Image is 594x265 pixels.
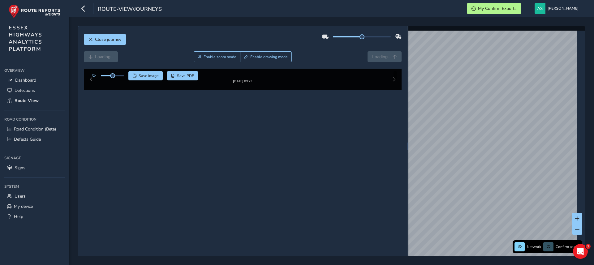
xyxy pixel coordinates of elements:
span: My device [14,203,33,209]
a: Route View [4,96,65,106]
div: Signage [4,153,65,163]
a: Users [4,191,65,201]
span: Confirm assets [556,244,580,249]
a: Help [4,212,65,222]
span: Users [15,193,26,199]
span: Save PDF [177,73,194,78]
button: Close journey [84,34,126,45]
a: Dashboard [4,75,65,85]
img: Thumbnail frame [224,78,261,84]
span: Network [527,244,541,249]
span: Signs [15,165,25,171]
div: System [4,182,65,191]
span: Save image [139,73,159,78]
iframe: Intercom live chat [573,244,588,259]
span: 1 [586,244,591,249]
span: Dashboard [15,77,36,83]
a: My device [4,201,65,212]
span: My Confirm Exports [478,6,517,11]
span: Close journey [95,36,121,42]
img: diamond-layout [535,3,545,14]
a: Detections [4,85,65,96]
span: Road Condition (Beta) [14,126,56,132]
a: Defects Guide [4,134,65,144]
button: Save [128,71,163,80]
span: Enable zoom mode [204,54,236,59]
div: Road Condition [4,115,65,124]
button: My Confirm Exports [467,3,521,14]
a: Signs [4,163,65,173]
img: rr logo [9,4,60,18]
span: [PERSON_NAME] [548,3,579,14]
span: Defects Guide [14,136,41,142]
div: Overview [4,66,65,75]
div: [DATE] 09:23 [224,84,261,88]
span: Route View [15,98,39,104]
span: Detections [15,88,35,93]
span: ESSEX HIGHWAYS ANALYTICS PLATFORM [9,24,42,53]
span: route-view/journeys [98,5,162,14]
button: Draw [240,51,292,62]
span: Help [14,214,23,220]
a: Road Condition (Beta) [4,124,65,134]
span: Enable drawing mode [250,54,288,59]
button: PDF [167,71,198,80]
button: [PERSON_NAME] [535,3,581,14]
button: Zoom [194,51,240,62]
